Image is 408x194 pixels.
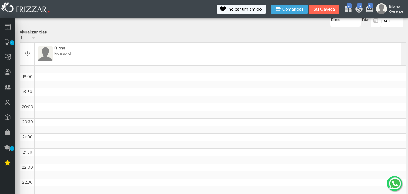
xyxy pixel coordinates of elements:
span: 21:00 [22,135,33,140]
a: 0 [344,5,350,14]
span: 0 [368,3,373,8]
span: 1 [10,146,14,151]
span: 0 [357,3,362,8]
label: visualizar dias: [20,30,47,35]
span: 22:00 [22,165,33,170]
span: Comandas [282,7,303,11]
span: Rilana [389,4,403,9]
span: Dia: [362,17,369,23]
span: Gaveta [320,7,335,11]
span: 1 [10,40,14,45]
img: calendar-01.svg [372,17,380,24]
button: Gaveta [309,5,339,14]
span: 20:30 [22,119,33,125]
button: Indicar um amigo [217,5,266,14]
span: 0 [347,3,352,8]
label: 1 [20,35,31,40]
span: Profissional [54,52,71,56]
span: 20:00 [22,104,33,110]
span: 22:30 [22,180,33,185]
label: Rilana [331,15,355,22]
span: 19:30 [23,89,32,94]
span: 19:00 [22,74,33,79]
button: Comandas [271,5,308,14]
a: 0 [355,5,361,14]
a: 0 [365,5,371,14]
span: Indicar um amigo [228,7,262,11]
span: 21:30 [23,150,32,155]
span: Gerente [389,9,403,14]
span: Rilana [54,46,65,50]
img: whatsapp.png [388,176,402,191]
input: data [381,14,403,27]
img: FuncionarioFotoBean_get.xhtml [38,46,53,61]
a: Rilana Gerente [376,3,405,15]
